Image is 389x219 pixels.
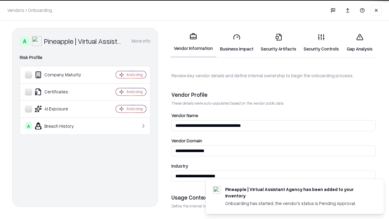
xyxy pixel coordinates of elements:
[216,29,257,57] a: Business Impact
[126,72,143,77] div: Analyzing
[171,164,376,168] label: Industry
[25,122,98,130] div: Breach History
[171,194,376,201] div: Usage Context
[257,29,300,57] a: Security Artifacts
[225,186,369,199] div: Pineapple | Virtual Assistant Agency has been added to your inventory
[126,106,143,111] div: Analyzing
[44,36,124,46] div: Pineapple | Virtual Assistant Agency
[343,29,377,57] a: Gap Analysis
[170,28,216,57] a: Vendor Information
[171,113,376,118] label: Vendor Name
[20,36,29,46] div: A
[171,203,376,209] p: Define the internal team and reason for using this vendor. This helps assess business relevance a...
[20,54,150,61] div: Risk Profile
[25,71,98,78] div: Company Maturity
[213,186,220,193] img: trypineapple.com
[225,200,369,207] div: Onboarding has started, the vendor's status is Pending Approval.
[300,29,343,57] a: Security Controls
[25,88,98,96] div: Certificates
[32,36,42,46] img: Pineapple | Virtual Assistant Agency
[171,91,376,98] div: Vendor Profile
[171,72,376,79] p: Review key vendor details and define internal ownership to begin the onboarding process.
[25,122,32,130] div: A
[171,138,376,143] label: Vendor Domain
[126,89,143,94] div: Analyzing
[25,105,98,113] div: AI Exposure
[7,7,52,13] p: Vendors / Onboarding
[171,101,376,106] p: These details were auto-populated based on the vendor public data
[132,36,150,47] button: More info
